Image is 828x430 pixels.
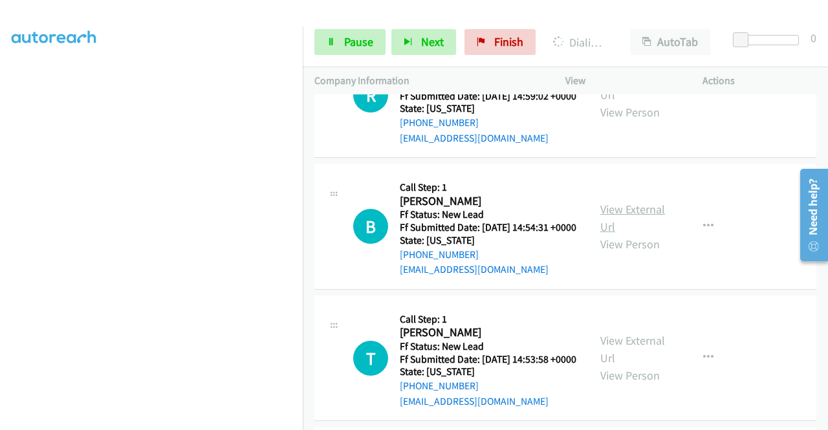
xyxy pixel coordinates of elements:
p: Actions [703,73,816,89]
h5: Ff Status: New Lead [400,208,576,221]
p: Dialing [PERSON_NAME] [553,34,607,51]
div: The call is yet to be attempted [353,341,388,376]
div: 0 [811,29,816,47]
span: Next [421,34,444,49]
div: The call is yet to be attempted [353,209,388,244]
a: View Person [600,105,660,120]
a: Finish [464,29,536,55]
span: Pause [344,34,373,49]
h5: Ff Status: New Lead [400,340,576,353]
div: The call is yet to be attempted [353,78,388,113]
div: Delay between calls (in seconds) [739,35,799,45]
a: [EMAIL_ADDRESS][DOMAIN_NAME] [400,132,549,144]
a: [EMAIL_ADDRESS][DOMAIN_NAME] [400,263,549,275]
button: Next [391,29,456,55]
h1: R [353,78,388,113]
h5: Call Step: 1 [400,313,576,326]
h5: State: [US_STATE] [400,365,576,378]
h5: Ff Submitted Date: [DATE] 14:54:31 +0000 [400,221,576,234]
h5: Ff Submitted Date: [DATE] 14:53:58 +0000 [400,353,576,366]
h5: State: [US_STATE] [400,102,576,115]
h2: [PERSON_NAME] [400,194,576,209]
button: AutoTab [630,29,710,55]
a: View Person [600,237,660,252]
h1: B [353,209,388,244]
a: [PHONE_NUMBER] [400,380,479,392]
a: [EMAIL_ADDRESS][DOMAIN_NAME] [400,395,549,407]
a: View External Url [600,202,665,234]
a: [PHONE_NUMBER] [400,116,479,129]
p: Company Information [314,73,542,89]
a: View Person [600,368,660,383]
a: Pause [314,29,386,55]
h5: Call Step: 1 [400,181,576,194]
h5: Ff Submitted Date: [DATE] 14:59:02 +0000 [400,90,576,103]
a: View External Url [600,333,665,365]
a: [PHONE_NUMBER] [400,248,479,261]
h1: T [353,341,388,376]
p: View [565,73,679,89]
h5: State: [US_STATE] [400,234,576,247]
span: Finish [494,34,523,49]
iframe: Resource Center [791,164,828,266]
h2: [PERSON_NAME] [400,325,576,340]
